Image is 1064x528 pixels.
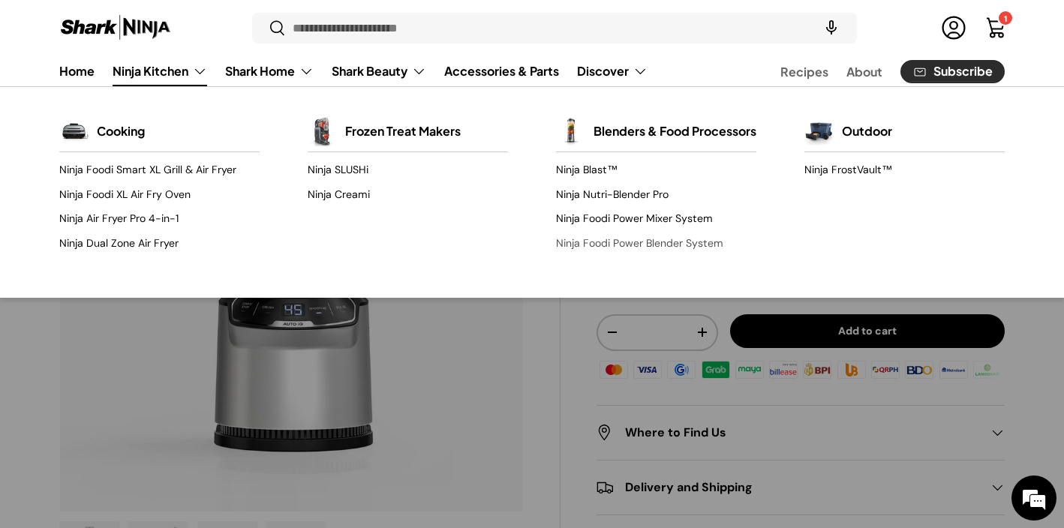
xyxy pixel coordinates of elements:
[1004,13,1007,24] span: 1
[900,60,1005,83] a: Subscribe
[59,56,95,85] a: Home
[59,56,648,86] nav: Primary
[933,66,993,78] span: Subscribe
[323,56,435,86] summary: Shark Beauty
[444,56,559,85] a: Accessories & Parts
[846,57,882,86] a: About
[78,84,252,103] div: Chat with us now
[744,56,1005,86] nav: Secondary
[568,56,657,86] summary: Discover
[807,12,855,45] speech-search-button: Search by voice
[87,164,207,316] span: We're online!
[780,57,828,86] a: Recipes
[59,13,172,43] img: Shark Ninja Philippines
[8,361,286,413] textarea: Type your message and hit 'Enter'
[104,56,216,86] summary: Ninja Kitchen
[216,56,323,86] summary: Shark Home
[246,7,282,43] div: Minimize live chat window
